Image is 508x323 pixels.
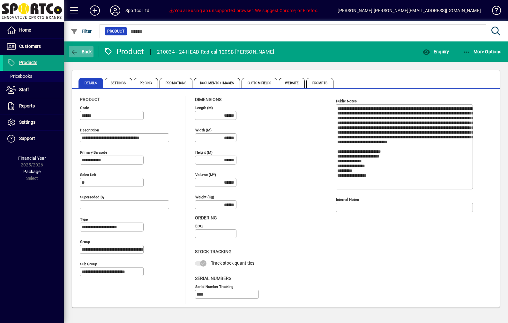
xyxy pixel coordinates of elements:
a: Pricebooks [3,71,64,82]
mat-label: Description [80,128,99,132]
span: Customers [19,44,41,49]
span: Enquiry [422,49,449,54]
mat-label: Code [80,106,89,110]
span: Package [23,169,41,174]
mat-label: Internal Notes [336,197,359,202]
mat-label: Sub group [80,262,97,266]
div: Product [104,47,144,57]
span: More Options [463,49,502,54]
span: Product [107,28,124,34]
span: Pricebooks [6,74,32,79]
span: Financial Year [18,156,46,161]
span: Serial Numbers [195,276,231,281]
mat-label: Primary barcode [80,150,107,155]
span: Products [19,60,37,65]
span: Filter [71,29,92,34]
button: Add [85,5,105,16]
mat-label: Volume (m ) [195,173,216,177]
a: Home [3,22,64,38]
a: Reports [3,98,64,114]
span: Dimensions [195,97,221,102]
span: Support [19,136,35,141]
mat-label: Weight (Kg) [195,195,214,199]
mat-label: Length (m) [195,106,213,110]
mat-label: Sales unit [80,173,96,177]
app-page-header-button: Back [64,46,99,57]
span: Documents / Images [194,78,240,88]
button: Filter [69,26,93,37]
span: Settings [105,78,132,88]
a: Knowledge Base [487,1,500,22]
span: Product [80,97,100,102]
span: Back [71,49,92,54]
div: [PERSON_NAME] [PERSON_NAME][EMAIL_ADDRESS][DOMAIN_NAME] [338,5,481,16]
mat-label: Superseded by [80,195,104,199]
span: Home [19,27,31,33]
span: Stock Tracking [195,249,232,254]
span: Track stock quantities [211,261,254,266]
span: Pricing [134,78,158,88]
mat-label: EOQ [195,224,203,228]
mat-label: Group [80,239,90,244]
mat-label: Public Notes [336,99,357,103]
span: You are using an unsupported browser. We suggest Chrome, or Firefox. [169,8,318,13]
button: Back [69,46,93,57]
div: 210034 - 24-HEAD Radical 120SB [PERSON_NAME] [157,47,274,57]
button: More Options [461,46,503,57]
mat-label: Type [80,217,88,222]
a: Settings [3,114,64,130]
mat-label: Width (m) [195,128,212,132]
span: Custom Fields [242,78,277,88]
mat-label: Serial Number tracking [195,284,233,289]
a: Support [3,131,64,147]
sup: 3 [213,172,215,175]
span: Promotions [160,78,192,88]
a: Staff [3,82,64,98]
span: Details [78,78,103,88]
a: Customers [3,39,64,55]
span: Staff [19,87,29,92]
div: Sportco Ltd [125,5,149,16]
span: Reports [19,103,35,108]
button: Enquiry [421,46,451,57]
span: Settings [19,120,35,125]
button: Profile [105,5,125,16]
span: Ordering [195,215,217,220]
span: Website [279,78,305,88]
mat-label: Height (m) [195,150,213,155]
span: Prompts [306,78,333,88]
